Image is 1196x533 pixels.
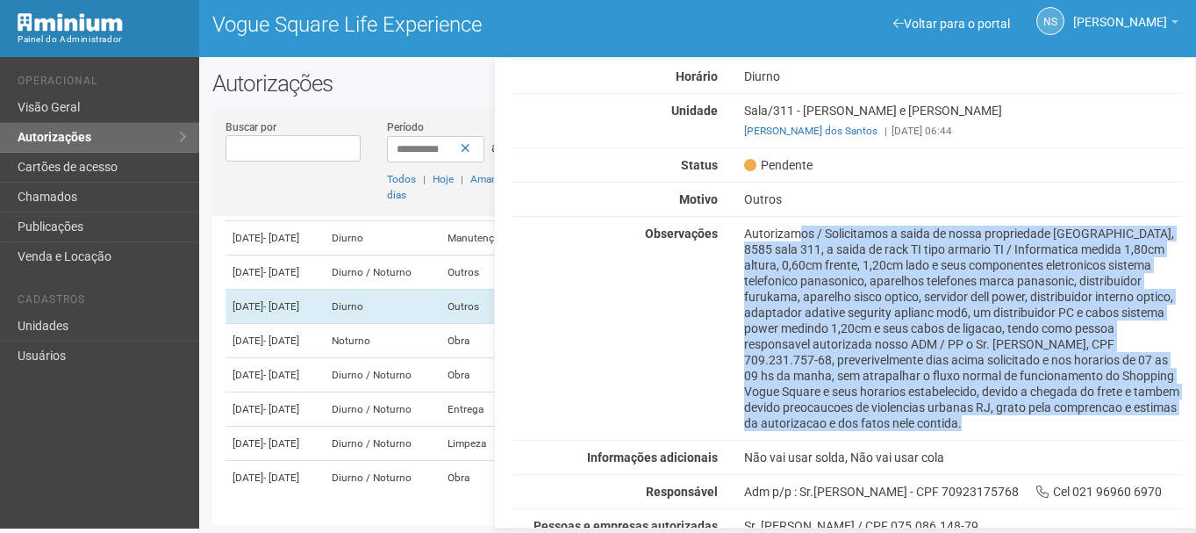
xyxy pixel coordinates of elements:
[263,232,299,244] span: - [DATE]
[534,519,718,533] strong: Pessoas e empresas autorizadas
[679,192,718,206] strong: Motivo
[226,324,325,358] td: [DATE]
[263,403,299,415] span: - [DATE]
[744,125,877,137] a: [PERSON_NAME] dos Santos
[491,140,498,155] span: a
[263,472,299,484] span: - [DATE]
[325,290,440,324] td: Diurno
[731,226,1195,431] div: Autorizamos / Solicitamos a saida de nossa propriedade [GEOGRAPHIC_DATA], 8585 sala 311, a saida ...
[18,32,186,47] div: Painel do Administrador
[263,437,299,450] span: - [DATE]
[645,227,718,241] strong: Observações
[461,173,463,185] span: |
[744,157,813,173] span: Pendente
[884,125,887,137] span: |
[325,461,440,495] td: Diurno / Noturno
[1073,18,1178,32] a: [PERSON_NAME]
[226,119,276,135] label: Buscar por
[263,369,299,381] span: - [DATE]
[731,103,1195,139] div: Sala/311 - [PERSON_NAME] e [PERSON_NAME]
[325,393,440,427] td: Diurno / Noturno
[676,69,718,83] strong: Horário
[440,393,529,427] td: Entrega
[212,70,1183,97] h2: Autorizações
[263,266,299,278] span: - [DATE]
[646,485,718,499] strong: Responsável
[18,293,186,312] li: Cadastros
[226,256,325,290] td: [DATE]
[587,450,718,465] strong: Informações adicionais
[226,290,325,324] td: [DATE]
[1036,7,1064,35] a: NS
[325,358,440,393] td: Diurno / Noturno
[440,461,529,495] td: Obra
[212,13,684,36] h1: Vogue Square Life Experience
[744,123,1182,139] div: [DATE] 06:44
[263,300,299,313] span: - [DATE]
[325,256,440,290] td: Diurno / Noturno
[325,221,440,256] td: Diurno
[671,104,718,118] strong: Unidade
[440,256,529,290] td: Outros
[433,173,454,185] a: Hoje
[226,427,325,461] td: [DATE]
[440,324,529,358] td: Obra
[325,427,440,461] td: Diurno / Noturno
[731,484,1195,500] div: Adm p/p : Sr.[PERSON_NAME] - CPF 70923175768 Cel 021 96960 6970
[440,427,529,461] td: Limpeza
[731,68,1195,84] div: Diurno
[226,393,325,427] td: [DATE]
[263,335,299,347] span: - [DATE]
[423,173,426,185] span: |
[226,461,325,495] td: [DATE]
[731,191,1195,207] div: Outros
[18,13,123,32] img: Minium
[440,221,529,256] td: Manutenção
[440,358,529,393] td: Obra
[731,450,1195,465] div: Não vai usar solda, Não vai usar cola
[325,324,440,358] td: Noturno
[18,75,186,93] li: Operacional
[387,173,416,185] a: Todos
[893,17,1010,31] a: Voltar para o portal
[226,221,325,256] td: [DATE]
[387,119,424,135] label: Período
[681,158,718,172] strong: Status
[440,290,529,324] td: Outros
[226,358,325,393] td: [DATE]
[470,173,509,185] a: Amanhã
